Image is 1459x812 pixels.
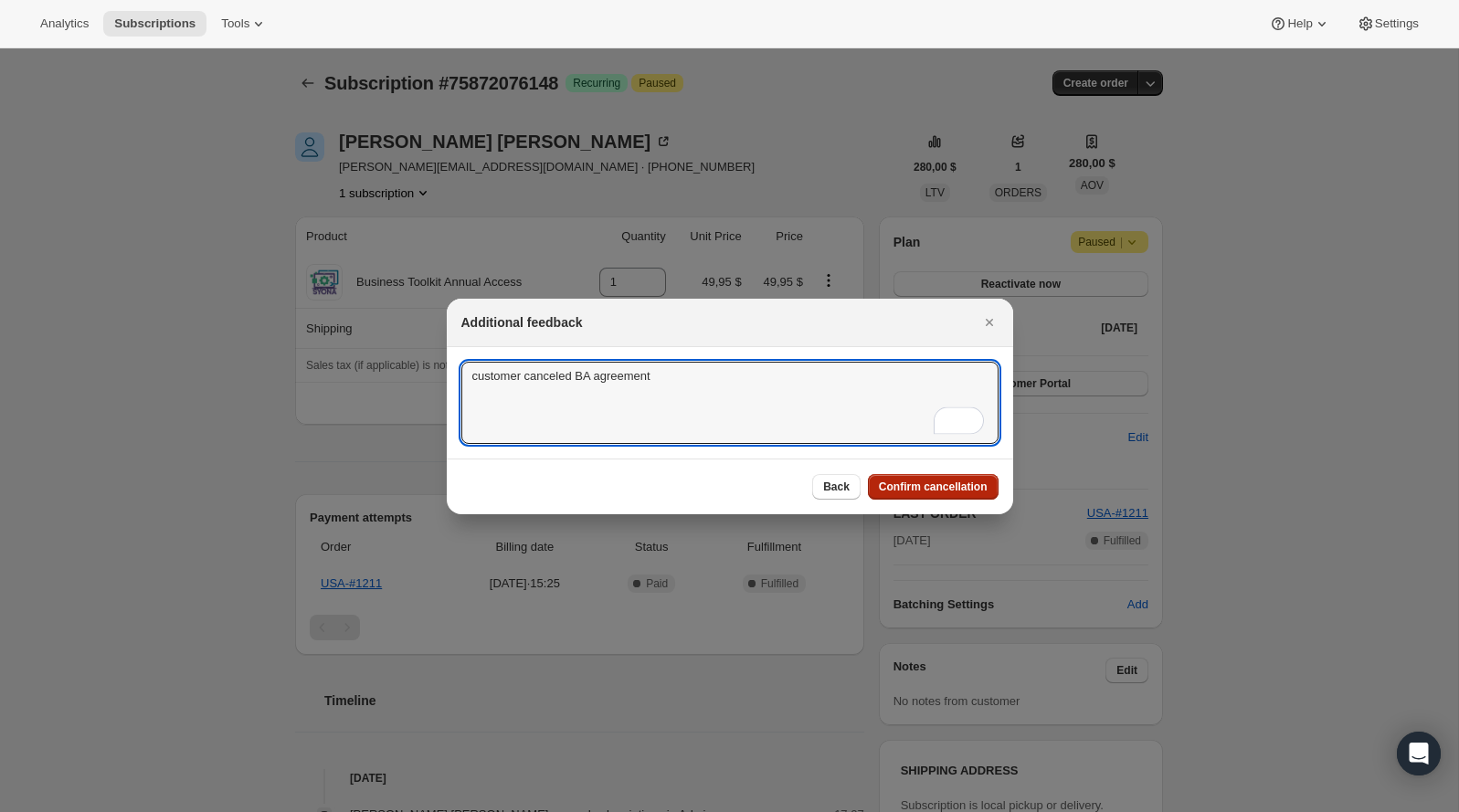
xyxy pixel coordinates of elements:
button: Settings [1346,11,1430,37]
span: Help [1287,16,1312,31]
button: Confirm cancellation [868,474,999,500]
span: Subscriptions [114,16,196,31]
div: Open Intercom Messenger [1397,732,1441,775]
textarea: To enrich screen reader interactions, please activate Accessibility in Grammarly extension settings [461,362,999,444]
span: Tools [221,16,249,31]
span: Back [823,480,850,494]
span: Confirm cancellation [879,480,988,494]
button: Tools [210,11,279,37]
button: Subscriptions [103,11,206,37]
button: Help [1258,11,1341,37]
span: Settings [1375,16,1419,31]
button: Cerrar [977,310,1002,335]
span: Analytics [40,16,89,31]
button: Back [812,474,861,500]
button: Analytics [29,11,100,37]
h2: Additional feedback [461,313,583,332]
